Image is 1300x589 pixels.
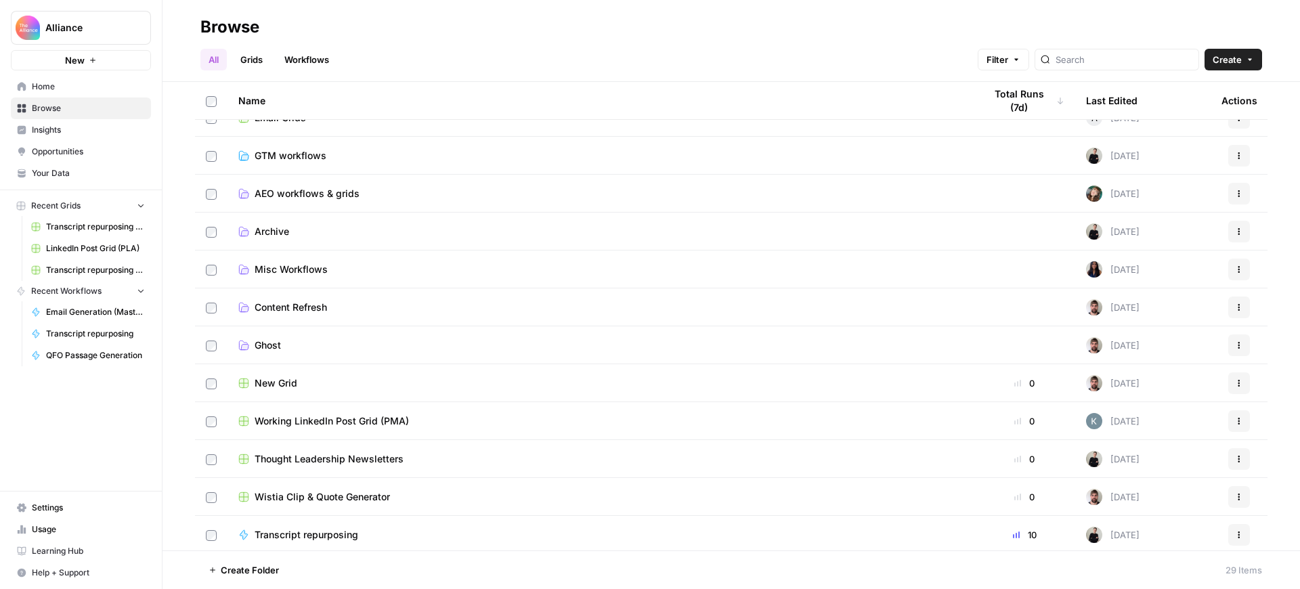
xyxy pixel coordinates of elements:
[1056,53,1193,66] input: Search
[32,167,145,179] span: Your Data
[255,490,390,504] span: Wistia Clip & Quote Generator
[11,162,151,184] a: Your Data
[255,301,327,314] span: Content Refresh
[1226,563,1262,577] div: 29 Items
[1086,186,1140,202] div: [DATE]
[984,414,1064,428] div: 0
[987,53,1008,66] span: Filter
[11,141,151,162] a: Opportunities
[1086,337,1140,353] div: [DATE]
[11,540,151,562] a: Learning Hub
[255,225,289,238] span: Archive
[1086,451,1102,467] img: rzyuksnmva7rad5cmpd7k6b2ndco
[238,376,963,390] a: New Grid
[1213,53,1242,66] span: Create
[25,345,151,366] a: QFO Passage Generation
[1086,413,1140,429] div: [DATE]
[1086,375,1140,391] div: [DATE]
[238,339,963,352] a: Ghost
[1086,413,1102,429] img: c8wmpw7vlhc40nwaok2gp41g9gxh
[46,328,145,340] span: Transcript repurposing
[238,452,963,466] a: Thought Leadership Newsletters
[255,263,328,276] span: Misc Workflows
[25,216,151,238] a: Transcript repurposing (PMA)
[238,490,963,504] a: Wistia Clip & Quote Generator
[238,263,963,276] a: Misc Workflows
[255,452,404,466] span: Thought Leadership Newsletters
[1086,186,1102,202] img: auytl9ei5tcnqodk4shm8exxpdku
[238,149,963,162] a: GTM workflows
[1086,299,1102,315] img: 9ucy7zvi246h5jy943jx4fqk49j8
[1086,527,1102,543] img: rzyuksnmva7rad5cmpd7k6b2ndco
[255,149,326,162] span: GTM workflows
[1086,299,1140,315] div: [DATE]
[255,376,297,390] span: New Grid
[238,187,963,200] a: AEO workflows & grids
[1086,148,1140,164] div: [DATE]
[32,502,145,514] span: Settings
[255,339,281,352] span: Ghost
[32,102,145,114] span: Browse
[32,124,145,136] span: Insights
[984,528,1064,542] div: 10
[1086,223,1140,240] div: [DATE]
[11,562,151,584] button: Help + Support
[32,545,145,557] span: Learning Hub
[238,225,963,238] a: Archive
[255,187,360,200] span: AEO workflows & grids
[11,119,151,141] a: Insights
[11,281,151,301] button: Recent Workflows
[1086,261,1140,278] div: [DATE]
[984,452,1064,466] div: 0
[978,49,1029,70] button: Filter
[1086,261,1102,278] img: rox323kbkgutb4wcij4krxobkpon
[1086,223,1102,240] img: rzyuksnmva7rad5cmpd7k6b2ndco
[984,376,1064,390] div: 0
[1205,49,1262,70] button: Create
[46,264,145,276] span: Transcript repurposing (FA)
[45,21,127,35] span: Alliance
[238,528,963,542] a: Transcript repurposing
[1086,451,1140,467] div: [DATE]
[46,306,145,318] span: Email Generation (Master)
[1086,337,1102,353] img: 9ucy7zvi246h5jy943jx4fqk49j8
[11,97,151,119] a: Browse
[200,559,287,581] button: Create Folder
[276,49,337,70] a: Workflows
[32,567,145,579] span: Help + Support
[1086,375,1102,391] img: 9ucy7zvi246h5jy943jx4fqk49j8
[238,82,963,119] div: Name
[32,523,145,536] span: Usage
[984,490,1064,504] div: 0
[11,76,151,97] a: Home
[11,50,151,70] button: New
[1086,82,1137,119] div: Last Edited
[1086,148,1102,164] img: rzyuksnmva7rad5cmpd7k6b2ndco
[255,528,358,542] span: Transcript repurposing
[221,563,279,577] span: Create Folder
[11,196,151,216] button: Recent Grids
[1086,527,1140,543] div: [DATE]
[200,16,259,38] div: Browse
[25,323,151,345] a: Transcript repurposing
[46,349,145,362] span: QFO Passage Generation
[232,49,271,70] a: Grids
[1221,82,1257,119] div: Actions
[25,238,151,259] a: LinkedIn Post Grid (PLA)
[46,221,145,233] span: Transcript repurposing (PMA)
[238,414,963,428] a: Working LinkedIn Post Grid (PMA)
[255,414,409,428] span: Working LinkedIn Post Grid (PMA)
[25,259,151,281] a: Transcript repurposing (FA)
[11,519,151,540] a: Usage
[31,285,102,297] span: Recent Workflows
[32,81,145,93] span: Home
[31,200,81,212] span: Recent Grids
[238,301,963,314] a: Content Refresh
[16,16,40,40] img: Alliance Logo
[11,11,151,45] button: Workspace: Alliance
[65,53,85,67] span: New
[984,82,1064,119] div: Total Runs (7d)
[1086,489,1102,505] img: 9ucy7zvi246h5jy943jx4fqk49j8
[32,146,145,158] span: Opportunities
[1086,489,1140,505] div: [DATE]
